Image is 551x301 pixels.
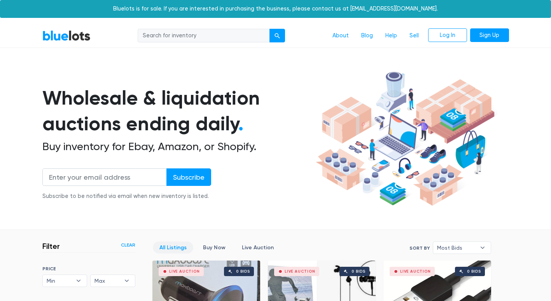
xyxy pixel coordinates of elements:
[467,269,481,273] div: 0 bids
[285,269,315,273] div: Live Auction
[379,28,403,43] a: Help
[42,168,167,186] input: Enter your email address
[138,29,270,43] input: Search for inventory
[42,266,135,271] h6: PRICE
[400,269,431,273] div: Live Auction
[121,241,135,248] a: Clear
[42,85,313,137] h1: Wholesale & liquidation auctions ending daily
[236,269,250,273] div: 0 bids
[42,241,60,251] h3: Filter
[403,28,425,43] a: Sell
[42,192,211,201] div: Subscribe to be notified via email when new inventory is listed.
[42,140,313,153] h2: Buy inventory for Ebay, Amazon, or Shopify.
[326,28,355,43] a: About
[437,242,476,254] span: Most Bids
[428,28,467,42] a: Log In
[313,68,497,210] img: hero-ee84e7d0318cb26816c560f6b4441b76977f77a177738b4e94f68c95b2b83dbb.png
[235,241,280,254] a: Live Auction
[169,269,200,273] div: Live Auction
[47,275,72,287] span: Min
[70,275,87,287] b: ▾
[352,269,366,273] div: 0 bids
[153,241,193,254] a: All Listings
[42,30,91,41] a: BlueLots
[474,242,491,254] b: ▾
[94,275,120,287] span: Max
[355,28,379,43] a: Blog
[470,28,509,42] a: Sign Up
[409,245,430,252] label: Sort By
[196,241,232,254] a: Buy Now
[166,168,211,186] input: Subscribe
[238,112,243,135] span: .
[119,275,135,287] b: ▾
